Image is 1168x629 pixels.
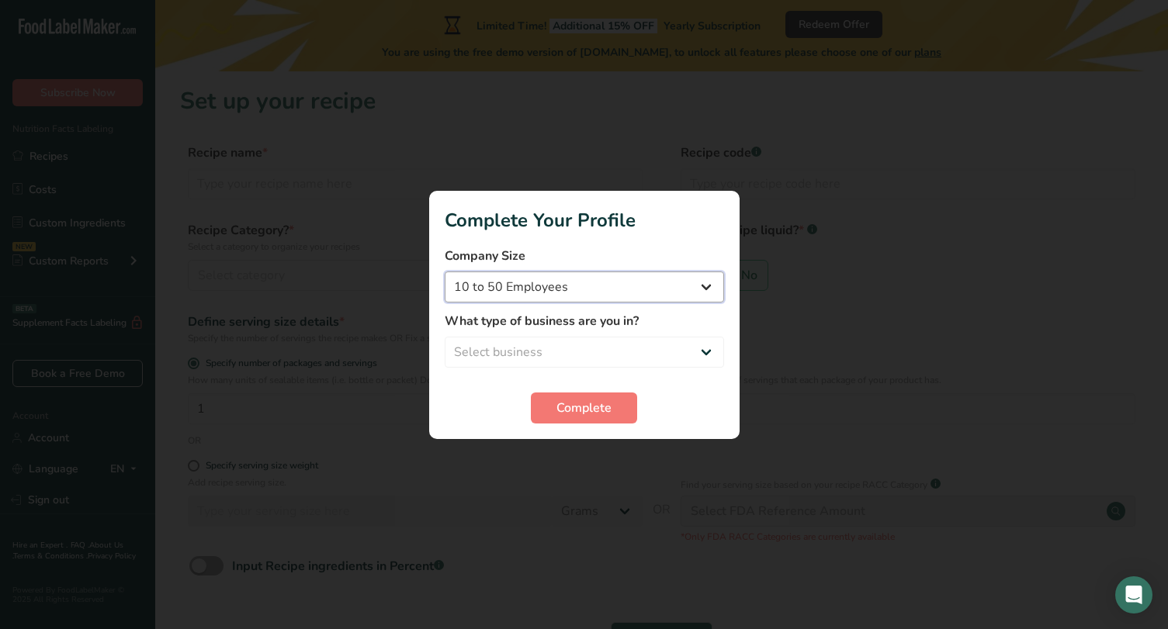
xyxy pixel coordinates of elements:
[445,247,724,265] label: Company Size
[1115,576,1152,613] div: Open Intercom Messenger
[445,206,724,234] h1: Complete Your Profile
[531,392,637,423] button: Complete
[445,312,724,330] label: What type of business are you in?
[556,399,612,417] span: Complete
